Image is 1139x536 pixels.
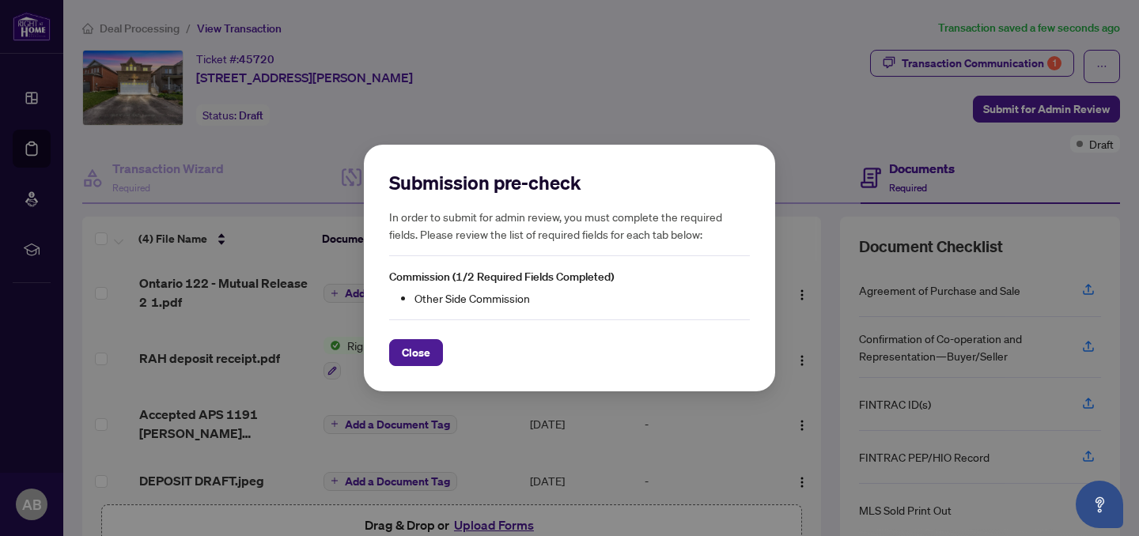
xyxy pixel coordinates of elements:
[414,289,750,307] li: Other Side Commission
[402,340,430,365] span: Close
[389,339,443,366] button: Close
[389,270,614,284] span: Commission (1/2 Required Fields Completed)
[389,170,750,195] h2: Submission pre-check
[389,208,750,243] h5: In order to submit for admin review, you must complete the required fields. Please review the lis...
[1076,481,1123,528] button: Open asap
